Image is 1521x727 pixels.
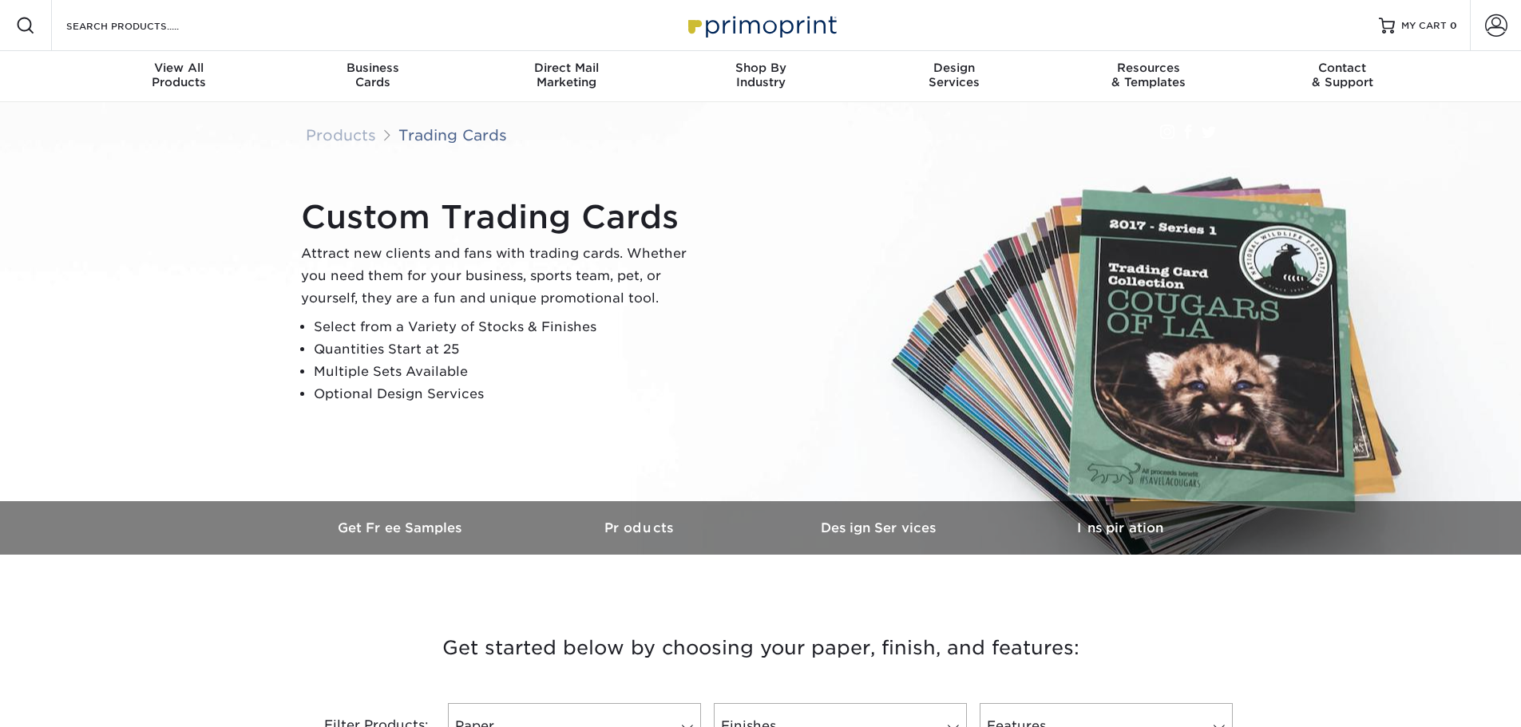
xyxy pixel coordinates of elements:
[275,61,469,75] span: Business
[282,501,521,555] a: Get Free Samples
[1246,61,1440,89] div: & Support
[521,501,761,555] a: Products
[761,520,1000,535] h3: Design Services
[1000,520,1240,535] h3: Inspiration
[314,361,700,383] li: Multiple Sets Available
[1052,61,1246,89] div: & Templates
[681,8,841,42] img: Primoprint
[314,383,700,405] li: Optional Design Services
[469,51,663,102] a: Direct MailMarketing
[1401,19,1447,33] span: MY CART
[306,126,376,144] a: Products
[469,61,663,75] span: Direct Mail
[663,61,858,75] span: Shop By
[275,61,469,89] div: Cards
[858,61,1052,89] div: Services
[1052,51,1246,102] a: Resources& Templates
[761,501,1000,555] a: Design Services
[521,520,761,535] h3: Products
[294,612,1228,684] h3: Get started below by choosing your paper, finish, and features:
[301,243,700,310] p: Attract new clients and fans with trading cards. Whether you need them for your business, sports ...
[1246,51,1440,102] a: Contact& Support
[858,61,1052,75] span: Design
[663,61,858,89] div: Industry
[82,61,276,75] span: View All
[65,16,220,35] input: SEARCH PRODUCTS.....
[82,61,276,89] div: Products
[1052,61,1246,75] span: Resources
[663,51,858,102] a: Shop ByIndustry
[1000,501,1240,555] a: Inspiration
[398,126,507,144] a: Trading Cards
[301,198,700,236] h1: Custom Trading Cards
[314,338,700,361] li: Quantities Start at 25
[1450,20,1457,31] span: 0
[82,51,276,102] a: View AllProducts
[469,61,663,89] div: Marketing
[275,51,469,102] a: BusinessCards
[1246,61,1440,75] span: Contact
[858,51,1052,102] a: DesignServices
[314,316,700,338] li: Select from a Variety of Stocks & Finishes
[282,520,521,535] h3: Get Free Samples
